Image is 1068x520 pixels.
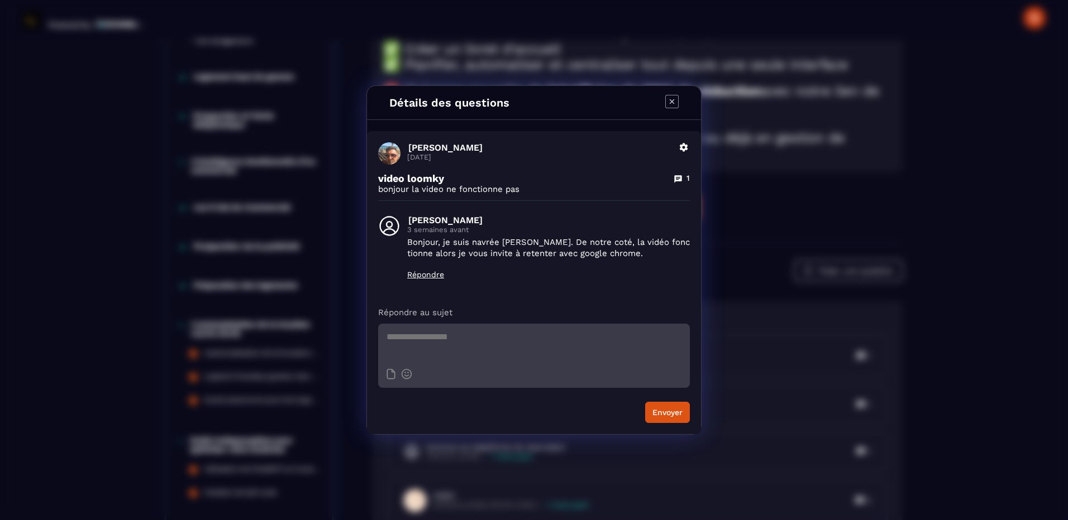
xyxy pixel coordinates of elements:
[686,173,690,184] p: 1
[407,225,690,234] p: 3 semaines avant
[378,307,690,318] p: Répondre au sujet
[407,270,690,279] p: Répondre
[408,215,690,225] p: [PERSON_NAME]
[407,237,690,259] p: Bonjour, je suis navrée [PERSON_NAME]. De notre coté, la vidéo fonctionne alors je vous invite à ...
[378,184,690,195] p: bonjour la video ne fonctionne pas
[407,153,672,161] p: [DATE]
[645,402,690,423] button: Envoyer
[389,96,509,109] h4: Détails des questions
[408,142,672,153] p: [PERSON_NAME]
[378,172,444,184] p: video loomky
